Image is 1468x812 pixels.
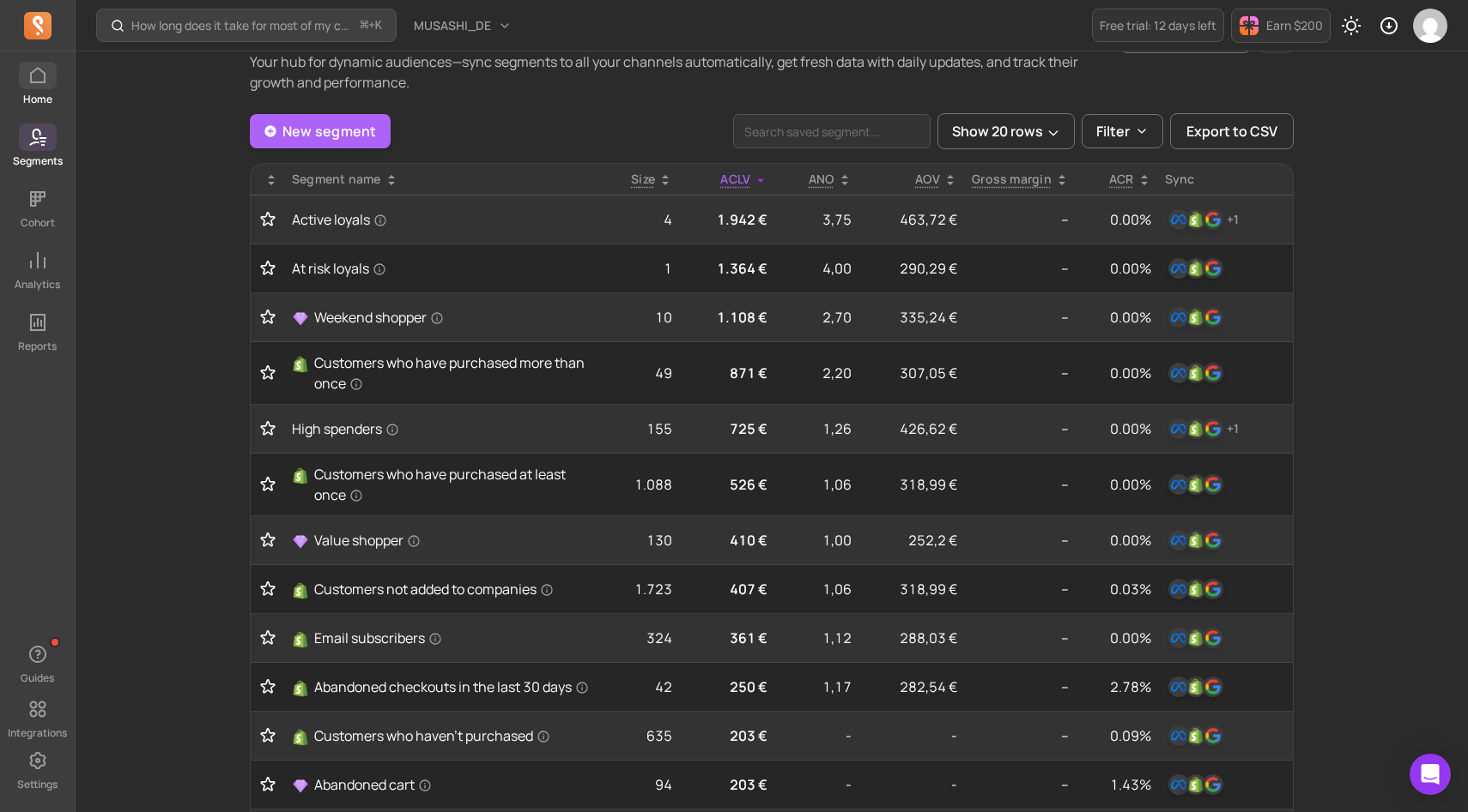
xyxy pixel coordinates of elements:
p: -- [971,579,1069,599]
img: facebook [1168,363,1189,383]
button: Toggle favorite [258,678,278,695]
p: Segments [13,154,63,168]
button: facebookshopify_customer_taggoogle [1165,255,1227,282]
p: 2.78% [1083,677,1151,697]
img: google [1203,474,1223,495]
span: Customers who have purchased at least once [314,464,591,505]
p: Guides [21,671,54,685]
span: Weekend shopper [314,307,444,328]
kbd: ⌘ [360,15,369,37]
p: 361 € [686,628,767,648]
p: 1,06 [781,579,851,599]
span: Abandoned checkouts in the last 30 days [314,677,589,697]
button: facebookshopify_customer_taggoogle [1165,471,1227,498]
p: 635 [604,725,672,746]
p: -- [971,530,1069,550]
span: Email subscribers [314,628,442,648]
img: google [1203,774,1223,795]
p: + 1 [1227,211,1239,228]
kbd: K [375,19,382,33]
p: Filter [1096,121,1130,141]
a: Abandoned cart [292,774,591,795]
p: -- [971,307,1069,328]
span: ANO [809,171,834,187]
button: Toggle favorite [258,580,278,598]
a: ShopifyEmail subscribers [292,628,591,648]
p: 1,00 [781,530,851,550]
p: Gross margin [972,171,1052,188]
button: facebookshopify_customer_taggoogle [1165,304,1227,331]
p: 0.00% [1083,209,1151,230]
p: 0.00% [1083,474,1151,495]
p: 282,54 € [865,677,957,697]
input: search [733,114,931,148]
img: google [1203,677,1223,697]
p: 1 [604,258,672,279]
img: facebook [1168,774,1189,795]
a: Free trial: 12 days left [1092,9,1224,42]
p: Your hub for dynamic audiences—sync segments to all your channels automatically, get fresh data w... [250,51,1120,93]
img: google [1203,307,1223,328]
p: 0.00% [1083,307,1151,328]
p: 2,70 [781,307,851,328]
p: 288,03 € [865,628,957,648]
p: Integrations [8,726,67,740]
img: shopify_customer_tag [1186,474,1206,495]
img: google [1203,363,1223,383]
img: google [1203,628,1223,648]
p: 407 € [686,579,767,599]
button: facebookshopify_customer_taggoogle [1165,722,1227,749]
p: 252,2 € [865,530,957,550]
img: avatar [1413,9,1447,43]
p: 4,00 [781,258,851,279]
p: 725 € [686,418,767,439]
button: Export to CSV [1170,113,1294,149]
span: Size [631,171,655,187]
button: Earn $200 [1231,9,1331,43]
img: Shopify [292,356,309,373]
p: Free trial: 12 days left [1100,17,1216,34]
button: Toggle dark mode [1334,9,1368,43]
p: 250 € [686,677,767,697]
a: ShopifyCustomers who have purchased more than once [292,352,591,394]
button: How long does it take for most of my customers to buy again?⌘+K [96,9,397,42]
p: 4 [604,209,672,230]
p: Home [23,93,52,106]
img: facebook [1168,209,1189,230]
button: Guides [19,637,57,689]
span: + [361,16,382,34]
p: -- [971,418,1069,439]
span: Abandoned cart [314,774,432,795]
button: Toggle favorite [258,629,278,647]
span: Active loyals [292,209,387,230]
p: - [865,725,957,746]
p: 130 [604,530,672,550]
p: 871 € [686,363,767,383]
p: 42 [604,677,672,697]
p: ACR [1109,171,1134,188]
p: 290,29 € [865,258,957,279]
img: shopify_customer_tag [1186,677,1206,697]
img: shopify_customer_tag [1186,258,1206,279]
button: facebookshopify_customer_taggoogle [1165,771,1227,798]
span: Customers not added to companies [314,579,554,599]
img: Shopify [292,680,309,697]
img: facebook [1168,725,1189,746]
button: Toggle favorite [258,532,278,549]
div: Sync [1165,171,1286,188]
p: -- [971,258,1069,279]
p: 1,06 [781,474,851,495]
p: AOV [915,171,940,188]
p: 0.00% [1083,363,1151,383]
button: Toggle favorite [258,211,278,228]
p: + 1 [1227,420,1239,437]
p: 0.09% [1083,725,1151,746]
p: 0.00% [1083,258,1151,279]
img: Shopify [292,729,309,746]
img: shopify_customer_tag [1186,363,1206,383]
img: google [1203,418,1223,439]
img: facebook [1168,530,1189,550]
p: 49 [604,363,672,383]
p: 203 € [686,725,767,746]
a: ShopifyCustomers who have purchased at least once [292,464,591,505]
